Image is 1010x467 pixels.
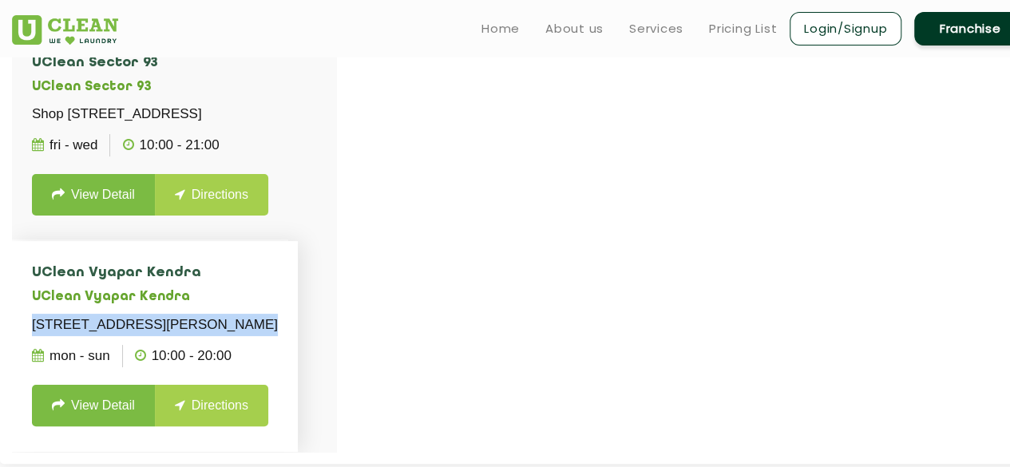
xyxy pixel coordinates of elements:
[12,15,118,45] img: UClean Laundry and Dry Cleaning
[32,174,155,216] a: View Detail
[155,385,268,426] a: Directions
[709,19,777,38] a: Pricing List
[481,19,520,38] a: Home
[545,19,604,38] a: About us
[629,19,683,38] a: Services
[155,174,268,216] a: Directions
[32,314,278,336] p: [STREET_ADDRESS][PERSON_NAME]
[32,103,268,125] p: Shop [STREET_ADDRESS]
[135,345,232,367] p: 10:00 - 20:00
[32,290,278,305] h5: UClean Vyapar Kendra
[32,134,97,156] p: Fri - Wed
[32,265,278,281] h4: UClean Vyapar Kendra
[32,385,155,426] a: View Detail
[790,12,901,46] a: Login/Signup
[32,345,110,367] p: Mon - Sun
[122,134,219,156] p: 10:00 - 21:00
[32,80,268,95] h5: UClean Sector 93
[32,55,268,71] h4: UClean Sector 93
